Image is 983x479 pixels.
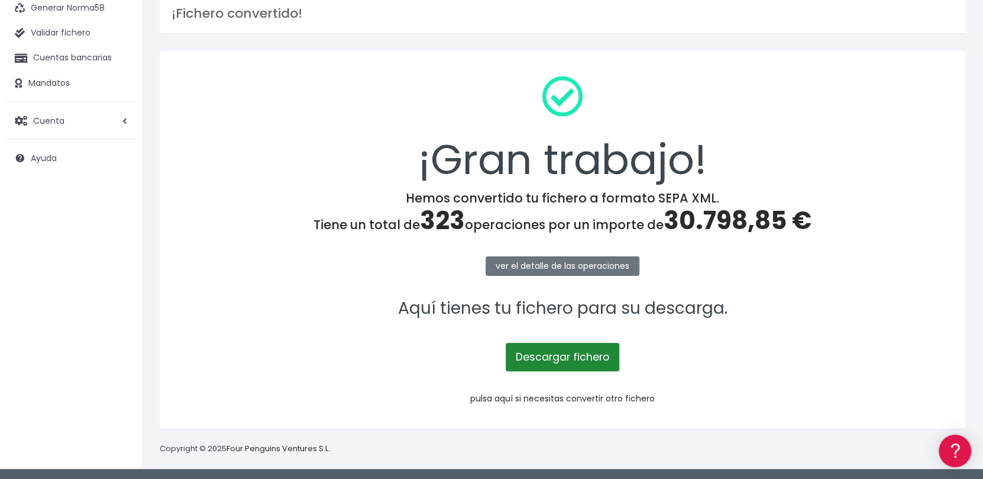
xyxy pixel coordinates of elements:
h4: Hemos convertido tu fichero a formato SEPA XML. Tiene un total de operaciones por un importe de [175,191,950,236]
a: Formatos [12,150,225,168]
p: Copyright © 2025 . [160,443,332,455]
span: Cuenta [33,114,64,126]
div: Facturación [12,235,225,246]
a: Cuentas bancarias [6,46,136,70]
button: Contáctanos [12,317,225,337]
a: Validar fichero [6,21,136,46]
a: pulsa aquí si necesitas convertir otro fichero [470,393,655,404]
a: API [12,303,225,321]
a: Cuenta [6,108,136,133]
a: Información general [12,101,225,119]
span: 30.798,85 € [664,203,811,238]
a: POWERED BY ENCHANT [163,341,228,352]
div: Información general [12,82,225,94]
a: Perfiles de empresas [12,205,225,223]
a: Mandatos [6,71,136,96]
div: Convertir ficheros [12,131,225,142]
a: Problemas habituales [12,168,225,187]
h3: ¡Fichero convertido! [172,6,953,21]
a: Four Penguins Ventures S.L. [227,443,330,454]
a: Ayuda [6,146,136,171]
span: Ayuda [31,152,57,164]
div: ¡Gran trabajo! [175,66,950,191]
span: 323 [420,203,465,238]
a: Videotutoriales [12,187,225,205]
a: Descargar fichero [506,343,619,371]
a: ver el detalle de las operaciones [486,256,639,276]
p: Aquí tienes tu fichero para su descarga. [175,295,950,322]
a: General [12,254,225,272]
div: Programadores [12,284,225,295]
